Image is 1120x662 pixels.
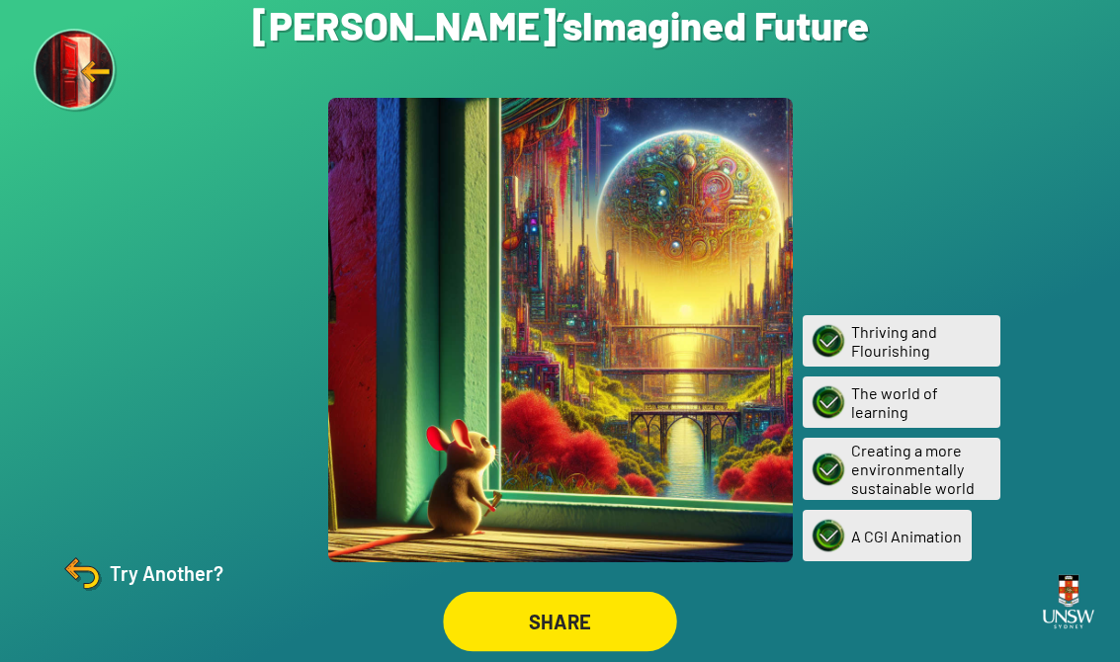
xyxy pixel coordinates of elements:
img: Thriving and Flourishing [806,318,851,364]
div: A CGI Animation [803,510,972,561]
img: A CGI Animation [806,513,851,558]
div: Thriving and Flourishing [803,315,1000,367]
img: The world of learning [806,379,851,425]
div: The world of learning [803,376,1000,428]
div: Try Another? [58,549,223,597]
h1: [PERSON_NAME]’s Imagined Future [252,1,869,48]
img: Exit [34,29,119,114]
div: Creating a more environmentally sustainable world [803,438,1000,500]
img: Try Another? [58,549,106,597]
div: SHARE [443,592,677,651]
img: UNSW [1035,563,1102,640]
img: Creating a more environmentally sustainable world [806,447,851,492]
